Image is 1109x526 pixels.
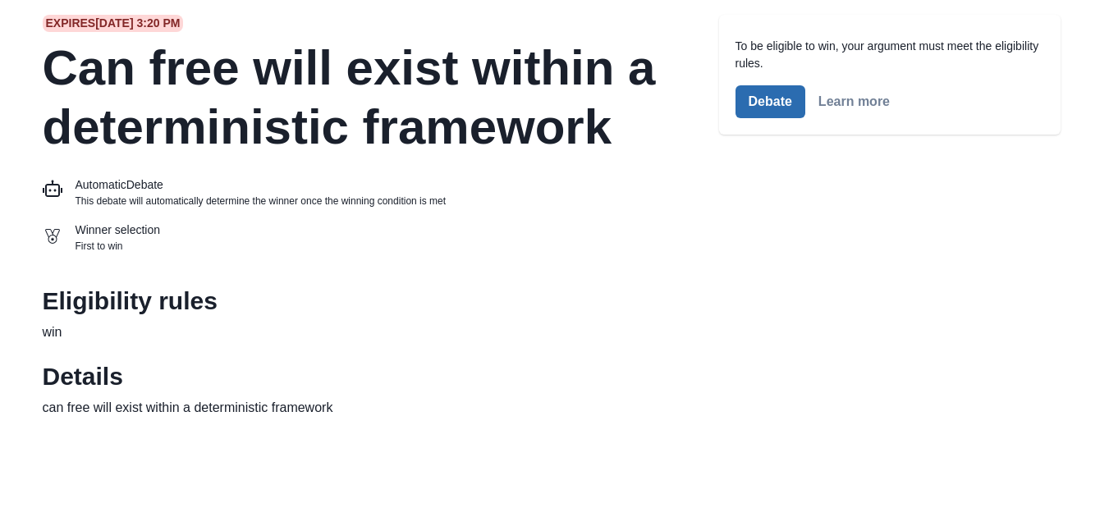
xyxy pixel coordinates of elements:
[43,398,726,418] p: can free will exist within a deterministic framework
[43,362,726,391] h2: Details
[818,94,890,109] button: Learn more
[736,85,805,118] button: Debate
[818,92,890,112] a: Learn more
[76,194,447,208] p: This debate will automatically determine the winner once the winning condition is met
[43,322,726,342] p: win
[76,239,161,254] p: First to win
[43,15,184,32] span: Expires [DATE] 3:20 PM
[43,286,726,316] h2: Eligibility rules
[76,222,161,239] p: Winner selection
[43,39,726,157] h2: Can free will exist within a deterministic framework
[736,38,1044,72] p: To be eligible to win, your argument must meet the eligibility rules.
[76,176,447,194] p: Automatic Debate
